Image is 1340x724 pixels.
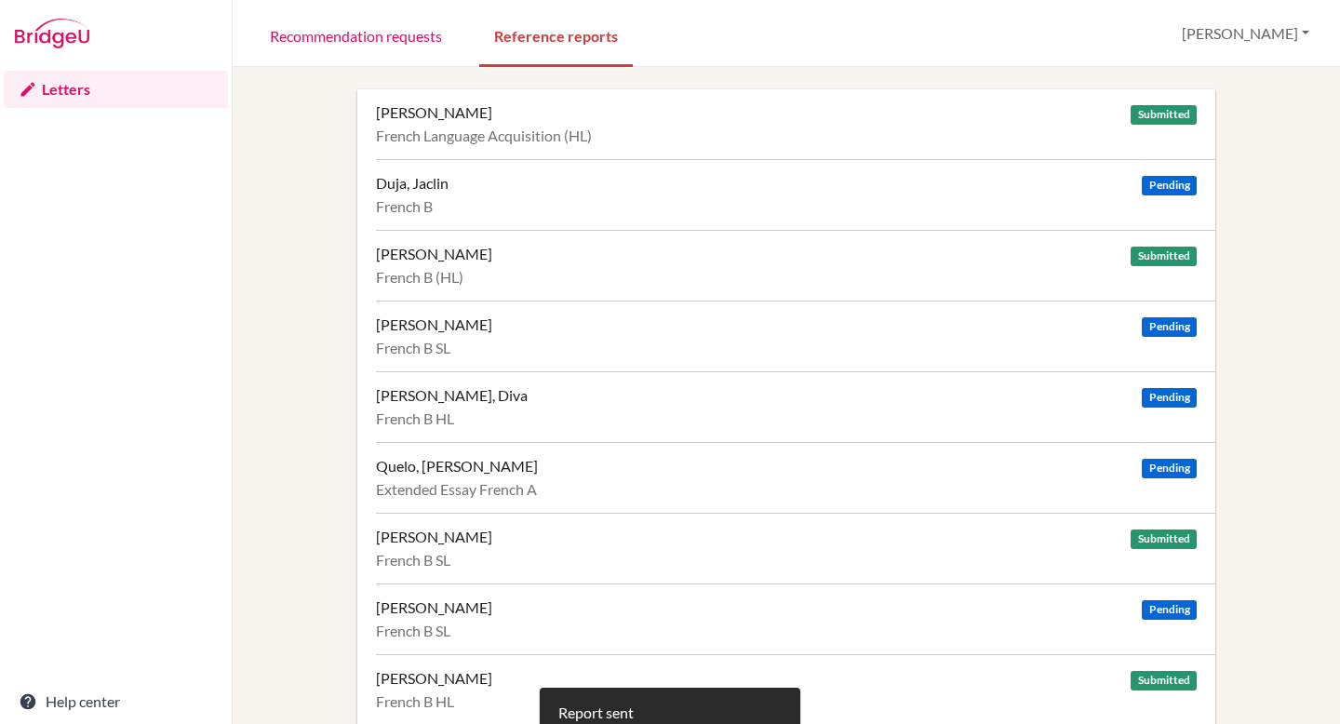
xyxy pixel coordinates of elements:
span: Submitted [1131,105,1196,125]
div: [PERSON_NAME] [376,598,492,617]
a: [PERSON_NAME] Submitted French Language Acquisition (HL) [376,89,1215,159]
div: French B SL [376,622,1197,640]
div: French B SL [376,551,1197,570]
div: French B SL [376,339,1197,357]
div: Duja, Jaclin [376,174,449,193]
a: Reference reports [479,3,633,67]
a: Recommendation requests [255,3,457,67]
span: Pending [1142,176,1196,195]
div: French B (HL) [376,268,1197,287]
a: Help center [4,683,228,720]
div: [PERSON_NAME], Diva [376,386,528,405]
a: [PERSON_NAME] Pending French B SL [376,301,1215,371]
div: French B [376,197,1197,216]
a: [PERSON_NAME] Pending French B SL [376,583,1215,654]
div: French Language Acquisition (HL) [376,127,1197,145]
a: [PERSON_NAME], Diva Pending French B HL [376,371,1215,442]
div: [PERSON_NAME] [376,245,492,263]
a: Duja, Jaclin Pending French B [376,159,1215,230]
div: [PERSON_NAME] [376,669,492,688]
div: [PERSON_NAME] [376,315,492,334]
a: [PERSON_NAME] Submitted French B (HL) [376,230,1215,301]
a: [PERSON_NAME] Submitted French B SL [376,513,1215,583]
div: Report sent [558,702,634,724]
span: Pending [1142,600,1196,620]
button: [PERSON_NAME] [1173,16,1318,51]
div: [PERSON_NAME] [376,528,492,546]
img: Bridge-U [15,19,89,48]
div: [PERSON_NAME] [376,103,492,122]
a: Quelo, [PERSON_NAME] Pending Extended Essay French A [376,442,1215,513]
div: French B HL [376,409,1197,428]
span: Pending [1142,317,1196,337]
a: Letters [4,71,228,108]
div: Extended Essay French A [376,480,1197,499]
span: Submitted [1131,530,1196,549]
span: Pending [1142,459,1196,478]
div: Quelo, [PERSON_NAME] [376,457,538,476]
span: Pending [1142,388,1196,408]
span: Submitted [1131,247,1196,266]
span: Submitted [1131,671,1196,690]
